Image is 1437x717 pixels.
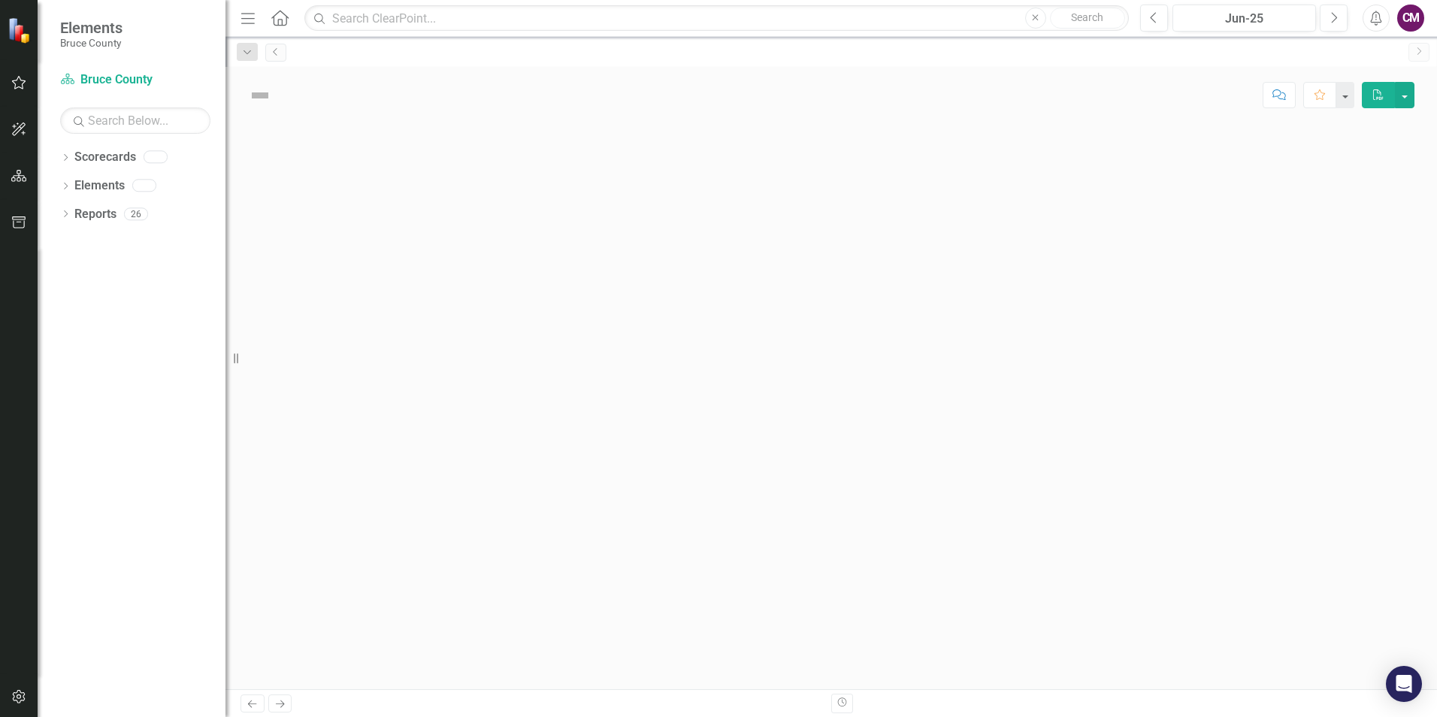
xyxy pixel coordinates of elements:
button: Search [1050,8,1125,29]
div: Open Intercom Messenger [1386,666,1422,702]
a: Reports [74,206,116,223]
div: 26 [124,207,148,220]
img: Not Defined [248,83,272,107]
input: Search ClearPoint... [304,5,1129,32]
div: Jun-25 [1178,10,1311,28]
a: Bruce County [60,71,210,89]
span: Search [1071,11,1103,23]
span: Elements [60,19,123,37]
input: Search Below... [60,107,210,134]
a: Scorecards [74,149,136,166]
button: CM [1397,5,1424,32]
a: Elements [74,177,125,195]
img: ClearPoint Strategy [8,17,34,43]
button: Jun-25 [1172,5,1316,32]
small: Bruce County [60,37,123,49]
